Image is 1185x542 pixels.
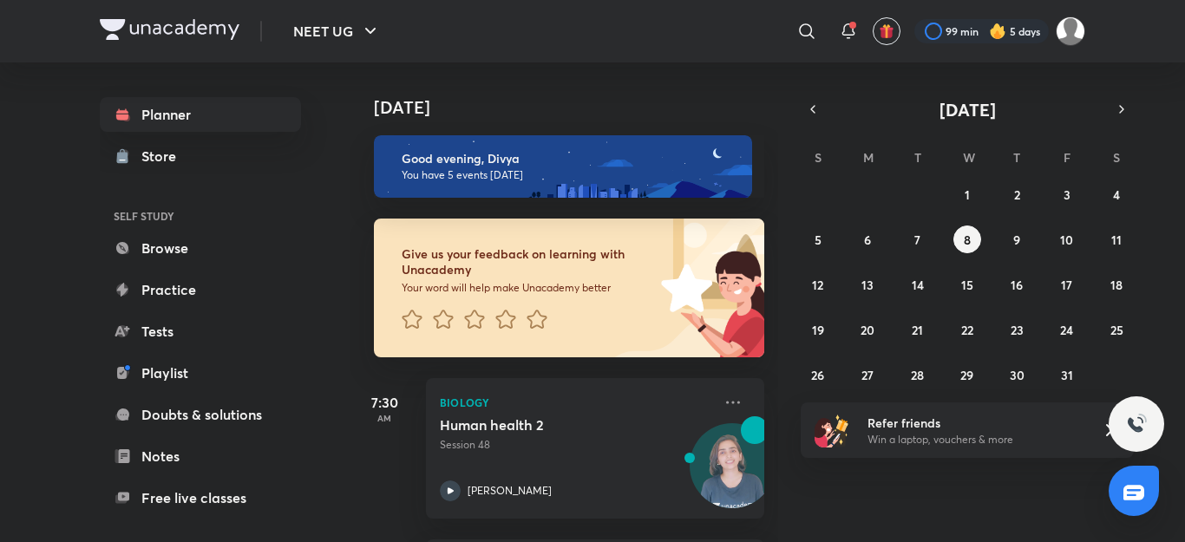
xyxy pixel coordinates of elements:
[1060,322,1073,338] abbr: October 24, 2025
[1110,277,1123,293] abbr: October 18, 2025
[1103,271,1130,298] button: October 18, 2025
[961,322,973,338] abbr: October 22, 2025
[283,14,391,49] button: NEET UG
[402,281,655,295] p: Your word will help make Unacademy better
[1003,225,1031,253] button: October 9, 2025
[1126,414,1147,434] img: ttu
[804,225,832,253] button: October 5, 2025
[904,361,932,389] button: October 28, 2025
[374,135,752,198] img: evening
[861,322,874,338] abbr: October 20, 2025
[1111,232,1122,248] abbr: October 11, 2025
[815,413,849,447] img: referral
[964,232,971,248] abbr: October 8, 2025
[867,414,1081,432] h6: Refer friends
[440,416,656,434] h5: Human health 2
[861,277,874,293] abbr: October 13, 2025
[350,392,419,413] h5: 7:30
[1103,180,1130,208] button: October 4, 2025
[804,361,832,389] button: October 26, 2025
[804,316,832,343] button: October 19, 2025
[100,272,301,307] a: Practice
[402,151,737,167] h6: Good evening, Divya
[1103,225,1130,253] button: October 11, 2025
[854,271,881,298] button: October 13, 2025
[965,186,970,203] abbr: October 1, 2025
[691,433,774,516] img: Avatar
[100,314,301,349] a: Tests
[100,201,301,231] h6: SELF STUDY
[1103,316,1130,343] button: October 25, 2025
[953,180,981,208] button: October 1, 2025
[912,322,923,338] abbr: October 21, 2025
[374,97,782,118] h4: [DATE]
[1064,149,1070,166] abbr: Friday
[904,225,932,253] button: October 7, 2025
[100,397,301,432] a: Doubts & solutions
[811,367,824,383] abbr: October 26, 2025
[939,98,996,121] span: [DATE]
[1061,367,1073,383] abbr: October 31, 2025
[873,17,900,45] button: avatar
[1003,316,1031,343] button: October 23, 2025
[1113,186,1120,203] abbr: October 4, 2025
[1003,180,1031,208] button: October 2, 2025
[1053,180,1081,208] button: October 3, 2025
[1061,277,1072,293] abbr: October 17, 2025
[815,232,822,248] abbr: October 5, 2025
[953,316,981,343] button: October 22, 2025
[1113,149,1120,166] abbr: Saturday
[825,97,1110,121] button: [DATE]
[1053,361,1081,389] button: October 31, 2025
[854,361,881,389] button: October 27, 2025
[1064,186,1070,203] abbr: October 3, 2025
[953,271,981,298] button: October 15, 2025
[867,432,1081,447] p: Win a laptop, vouchers & more
[864,232,871,248] abbr: October 6, 2025
[854,225,881,253] button: October 6, 2025
[100,231,301,265] a: Browse
[100,19,239,40] img: Company Logo
[100,19,239,44] a: Company Logo
[904,271,932,298] button: October 14, 2025
[953,225,981,253] button: October 8, 2025
[100,139,301,173] a: Store
[812,322,824,338] abbr: October 19, 2025
[1053,316,1081,343] button: October 24, 2025
[100,97,301,132] a: Planner
[1011,322,1024,338] abbr: October 23, 2025
[1053,225,1081,253] button: October 10, 2025
[440,392,712,413] p: Biology
[350,413,419,423] p: AM
[1003,271,1031,298] button: October 16, 2025
[1011,277,1023,293] abbr: October 16, 2025
[914,149,921,166] abbr: Tuesday
[815,149,822,166] abbr: Sunday
[963,149,975,166] abbr: Wednesday
[1010,367,1025,383] abbr: October 30, 2025
[904,316,932,343] button: October 21, 2025
[402,168,737,182] p: You have 5 events [DATE]
[440,437,712,453] p: Session 48
[879,23,894,39] img: avatar
[1060,232,1073,248] abbr: October 10, 2025
[812,277,823,293] abbr: October 12, 2025
[1110,322,1123,338] abbr: October 25, 2025
[912,277,924,293] abbr: October 14, 2025
[914,232,920,248] abbr: October 7, 2025
[960,367,973,383] abbr: October 29, 2025
[100,356,301,390] a: Playlist
[468,483,552,499] p: [PERSON_NAME]
[402,246,655,278] h6: Give us your feedback on learning with Unacademy
[854,316,881,343] button: October 20, 2025
[1013,232,1020,248] abbr: October 9, 2025
[804,271,832,298] button: October 12, 2025
[1014,186,1020,203] abbr: October 2, 2025
[911,367,924,383] abbr: October 28, 2025
[961,277,973,293] abbr: October 15, 2025
[141,146,187,167] div: Store
[1056,16,1085,46] img: Divya rakesh
[100,480,301,515] a: Free live classes
[1013,149,1020,166] abbr: Thursday
[602,219,764,357] img: feedback_image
